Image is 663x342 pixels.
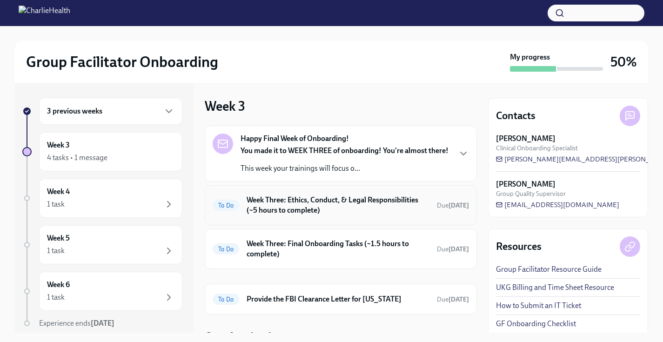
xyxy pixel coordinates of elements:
[437,201,469,209] span: Due
[205,98,245,114] h3: Week 3
[437,245,469,253] span: Due
[610,54,637,70] h3: 50%
[91,319,114,328] strong: [DATE]
[247,294,429,304] h6: Provide the FBI Clearance Letter for [US_STATE]
[437,201,469,210] span: September 8th, 2025 10:00
[47,246,65,256] div: 1 task
[510,52,550,62] strong: My progress
[247,195,429,215] h6: Week Three: Ethics, Conduct, & Legal Responsibilities (~5 hours to complete)
[449,295,469,303] strong: [DATE]
[241,163,449,174] p: This week your trainings will focus o...
[496,301,581,311] a: How to Submit an IT Ticket
[39,319,114,328] span: Experience ends
[496,179,556,189] strong: [PERSON_NAME]
[47,292,65,302] div: 1 task
[496,240,542,254] h4: Resources
[437,295,469,304] span: September 23rd, 2025 10:00
[47,106,102,116] h6: 3 previous weeks
[496,282,614,293] a: UKG Billing and Time Sheet Resource
[213,292,469,307] a: To DoProvide the FBI Clearance Letter for [US_STATE]Due[DATE]
[26,53,218,71] h2: Group Facilitator Onboarding
[47,199,65,209] div: 1 task
[496,264,602,275] a: Group Facilitator Resource Guide
[22,132,182,171] a: Week 34 tasks • 1 message
[241,134,349,144] strong: Happy Final Week of Onboarding!
[22,272,182,311] a: Week 61 task
[39,98,182,125] div: 3 previous weeks
[213,296,239,303] span: To Do
[213,237,469,261] a: To DoWeek Three: Final Onboarding Tasks (~1.5 hours to complete)Due[DATE]
[22,225,182,264] a: Week 51 task
[496,144,578,153] span: Clinical Onboarding Specialist
[213,193,469,217] a: To DoWeek Three: Ethics, Conduct, & Legal Responsibilities (~5 hours to complete)Due[DATE]
[241,146,449,155] strong: You made it to WEEK THREE of onboarding! You're almost there!
[496,319,576,329] a: GF Onboarding Checklist
[47,280,70,290] h6: Week 6
[496,200,619,209] a: [EMAIL_ADDRESS][DOMAIN_NAME]
[47,153,107,163] div: 4 tasks • 1 message
[496,134,556,144] strong: [PERSON_NAME]
[47,140,70,150] h6: Week 3
[437,245,469,254] span: September 6th, 2025 10:00
[496,109,536,123] h4: Contacts
[213,246,239,253] span: To Do
[449,201,469,209] strong: [DATE]
[449,245,469,253] strong: [DATE]
[22,179,182,218] a: Week 41 task
[496,189,566,198] span: Group Quality Supervisor
[47,187,70,197] h6: Week 4
[213,202,239,209] span: To Do
[437,295,469,303] span: Due
[247,239,429,259] h6: Week Three: Final Onboarding Tasks (~1.5 hours to complete)
[19,6,70,20] img: CharlieHealth
[47,233,70,243] h6: Week 5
